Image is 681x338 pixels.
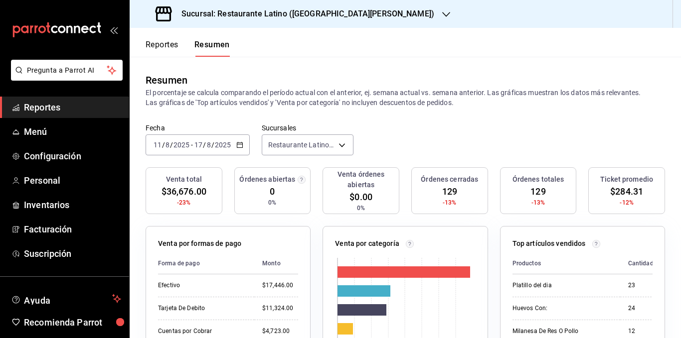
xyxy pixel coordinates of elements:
[262,281,298,290] div: $17,446.00
[191,141,193,149] span: -
[162,185,206,198] span: $36,676.00
[512,327,612,336] div: Milanesa De Res O Pollo
[146,124,250,131] label: Fecha
[262,304,298,313] div: $11,324.00
[327,169,395,190] h3: Venta órdenes abiertas
[239,174,295,185] h3: Órdenes abiertas
[24,125,121,138] span: Menú
[254,253,298,274] th: Monto
[24,223,121,236] span: Facturación
[530,185,545,198] span: 129
[512,281,612,290] div: Platillo del dia
[153,141,162,149] input: --
[166,174,202,185] h3: Venta total
[610,185,643,198] span: $284.31
[600,174,653,185] h3: Ticket promedio
[512,304,612,313] div: Huevos Con:
[531,198,545,207] span: -13%
[146,40,230,57] div: navigation tabs
[443,198,457,207] span: -13%
[512,253,620,274] th: Productos
[24,198,121,212] span: Inventarios
[194,40,230,57] button: Resumen
[27,65,107,76] span: Pregunta a Parrot AI
[11,60,123,81] button: Pregunta a Parrot AI
[173,8,434,20] h3: Sucursal: Restaurante Latino ([GEOGRAPHIC_DATA][PERSON_NAME])
[170,141,173,149] span: /
[270,185,275,198] span: 0
[335,238,399,249] p: Venta por categoría
[158,281,246,290] div: Efectivo
[421,174,478,185] h3: Órdenes cerradas
[146,73,187,88] div: Resumen
[628,327,654,336] div: 12
[158,327,246,336] div: Cuentas por Cobrar
[162,141,165,149] span: /
[214,141,231,149] input: ----
[349,190,372,204] span: $0.00
[211,141,214,149] span: /
[628,281,654,290] div: 23
[24,149,121,163] span: Configuración
[512,238,586,249] p: Top artículos vendidos
[194,141,203,149] input: --
[24,101,121,114] span: Reportes
[628,304,654,313] div: 24
[146,88,665,108] p: El porcentaje se calcula comparando el período actual con el anterior, ej. semana actual vs. sema...
[110,26,118,34] button: open_drawer_menu
[177,198,191,207] span: -23%
[442,185,457,198] span: 129
[24,174,121,187] span: Personal
[173,141,190,149] input: ----
[262,124,353,131] label: Sucursales
[203,141,206,149] span: /
[146,40,178,57] button: Reportes
[357,204,365,213] span: 0%
[165,141,170,149] input: --
[24,293,108,305] span: Ayuda
[206,141,211,149] input: --
[620,253,662,274] th: Cantidad
[7,72,123,83] a: Pregunta a Parrot AI
[268,198,276,207] span: 0%
[24,247,121,260] span: Suscripción
[262,327,298,336] div: $4,723.00
[158,253,254,274] th: Forma de pago
[24,316,121,329] span: Recomienda Parrot
[268,140,335,150] span: Restaurante Latino ([GEOGRAPHIC_DATA][PERSON_NAME])
[620,198,634,207] span: -12%
[512,174,564,185] h3: Órdenes totales
[158,238,241,249] p: Venta por formas de pago
[158,304,246,313] div: Tarjeta De Debito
